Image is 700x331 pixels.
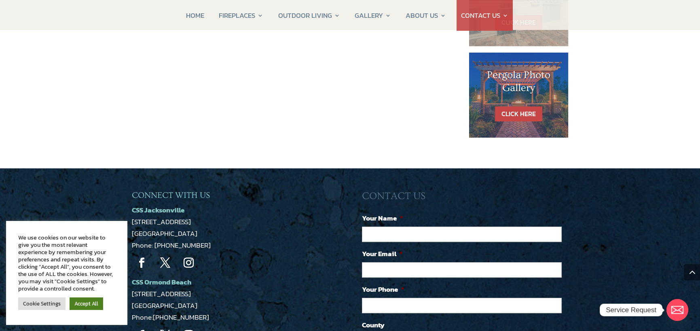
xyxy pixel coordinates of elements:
[495,106,542,121] a: CLICK HERE
[132,228,197,239] a: [GEOGRAPHIC_DATA]
[132,289,191,299] a: [STREET_ADDRESS]
[132,205,184,215] a: CSS Jacksonville
[132,253,152,273] a: Follow on Facebook
[362,249,403,258] label: Your Email
[132,191,210,200] span: CONNECT WITH US
[132,277,191,287] a: CSS Ormond Beach
[132,312,209,323] span: Phone:
[362,214,403,223] label: Your Name
[362,285,404,294] label: Your Phone
[362,190,568,206] h3: CONTACT US
[155,253,176,273] a: Follow on X
[485,69,552,98] h1: Pergola Photo Gallery
[70,297,103,310] a: Accept All
[153,312,209,323] a: [PHONE_NUMBER]
[18,297,66,310] a: Cookie Settings
[132,300,197,311] a: [GEOGRAPHIC_DATA]
[132,216,191,227] a: [STREET_ADDRESS]
[666,299,688,321] a: Email
[18,234,115,292] div: We use cookies on our website to give you the most relevant experience by remembering your prefer...
[132,240,211,250] a: Phone: [PHONE_NUMBER]
[362,320,385,329] label: County
[179,253,199,273] a: Follow on Instagram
